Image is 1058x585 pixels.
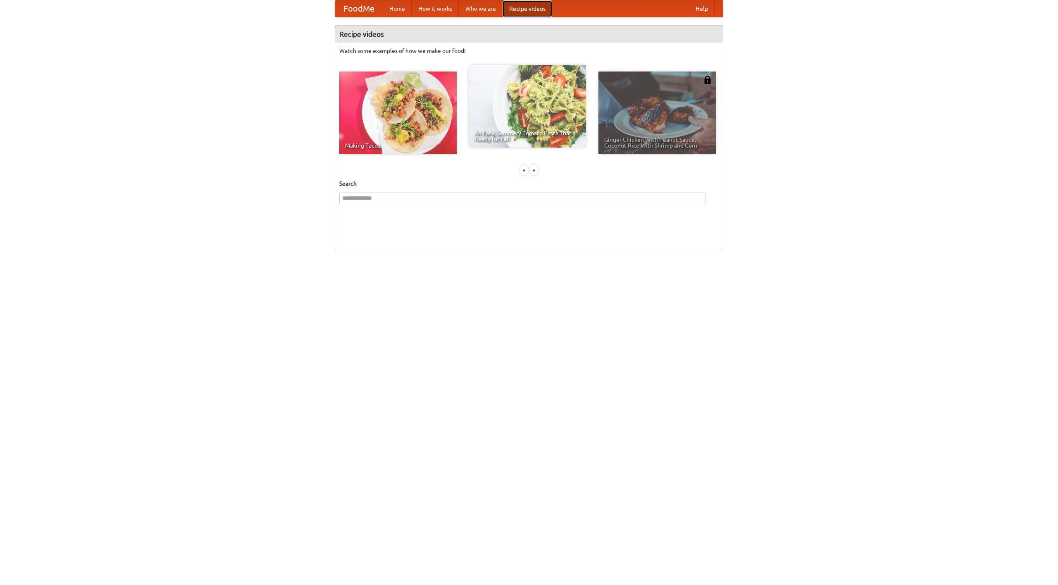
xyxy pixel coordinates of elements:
a: Recipe videos [503,0,552,17]
span: Making Tacos [345,143,451,148]
a: FoodMe [335,0,383,17]
img: 483408.png [703,76,712,84]
h5: Search [339,179,719,188]
a: Home [383,0,412,17]
a: How it works [412,0,459,17]
span: An Easy, Summery Tomato Pasta That's Ready for Fall [474,130,580,142]
p: Watch some examples of how we make our food! [339,47,719,55]
a: Making Tacos [339,72,457,154]
a: Help [689,0,715,17]
a: Who we are [459,0,503,17]
h4: Recipe videos [335,26,723,43]
div: « [520,165,528,175]
a: An Easy, Summery Tomato Pasta That's Ready for Fall [469,65,586,148]
div: » [530,165,538,175]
